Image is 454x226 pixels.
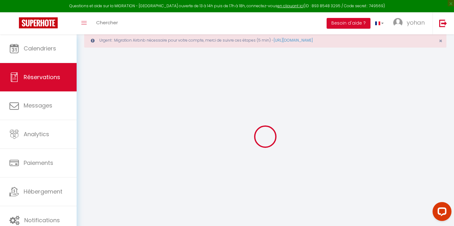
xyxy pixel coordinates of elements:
a: [URL][DOMAIN_NAME] [274,38,313,43]
button: Besoin d'aide ? [327,18,370,29]
a: ... yohan [388,12,433,34]
span: yohan [407,19,425,26]
button: Close [439,38,442,44]
span: Paiements [24,159,53,167]
a: Chercher [91,12,123,34]
img: ... [393,18,403,27]
span: × [439,37,442,45]
span: Réservations [24,73,60,81]
iframe: LiveChat chat widget [428,200,454,226]
img: Super Booking [19,17,58,28]
span: Messages [24,101,52,109]
span: Calendriers [24,44,56,52]
a: en cliquant ici [277,3,304,9]
div: Urgent : Migration Airbnb nécessaire pour votre compte, merci de suivre ces étapes (5 min) - [84,33,446,48]
span: Hébergement [24,188,62,195]
span: Chercher [96,19,118,26]
span: Analytics [24,130,49,138]
img: logout [439,19,447,27]
span: Notifications [24,216,60,224]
